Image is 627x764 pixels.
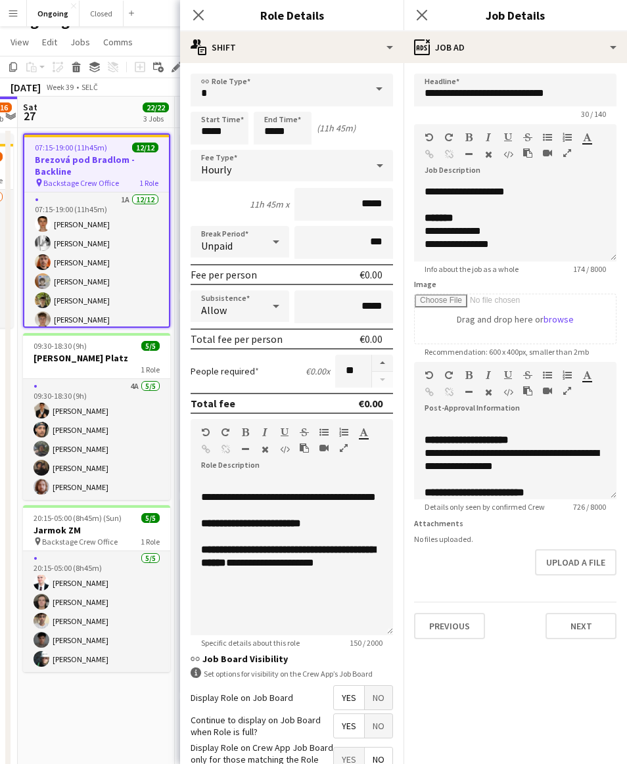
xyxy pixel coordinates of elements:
[484,132,493,143] button: Italic
[43,178,119,188] span: Backstage Crew Office
[563,370,572,380] button: Ordered List
[425,132,434,143] button: Undo
[464,149,473,160] button: Horizontal Line
[191,268,257,281] div: Fee per person
[523,370,532,380] button: Strikethrough
[42,537,118,547] span: Backstage Crew Office
[503,370,513,380] button: Underline
[317,122,356,134] div: (11h 45m)
[141,537,160,547] span: 1 Role
[582,370,592,380] button: Text Color
[414,502,555,512] span: Details only seen by confirmed Crew
[42,36,57,48] span: Edit
[201,239,233,252] span: Unpaid
[260,427,269,438] button: Italic
[543,132,552,143] button: Unordered List
[98,34,138,51] a: Comms
[70,36,90,48] span: Jobs
[334,714,364,738] span: Yes
[24,192,169,447] app-card-role: 1A12/1207:15-19:00 (11h45m)[PERSON_NAME][PERSON_NAME][PERSON_NAME][PERSON_NAME][PERSON_NAME][PERS...
[11,81,41,94] div: [DATE]
[141,513,160,523] span: 5/5
[221,427,230,438] button: Redo
[34,341,87,351] span: 09:30-18:30 (9h)
[191,714,333,738] label: Continue to display on Job Board when Role is full?
[358,397,383,410] div: €0.00
[365,686,392,709] span: No
[359,427,368,438] button: Text Color
[444,370,453,380] button: Redo
[563,264,616,274] span: 174 / 8000
[23,352,170,364] h3: [PERSON_NAME] Platz
[191,692,293,704] label: Display Role on Job Board
[103,36,133,48] span: Comms
[570,109,616,119] span: 30 / 140
[319,427,329,438] button: Unordered List
[191,653,393,665] h3: Job Board Visibility
[582,132,592,143] button: Text Color
[241,444,250,455] button: Horizontal Line
[23,333,170,500] app-job-card: 09:30-18:30 (9h)5/5[PERSON_NAME] Platz1 Role4A5/509:30-18:30 (9h)[PERSON_NAME][PERSON_NAME][PERSO...
[24,154,169,177] h3: Brezová pod Bradlom - Backline
[404,32,627,63] div: Job Ad
[523,148,532,158] button: Paste as plain text
[5,34,34,51] a: View
[65,34,95,51] a: Jobs
[260,444,269,455] button: Clear Formatting
[563,386,572,396] button: Fullscreen
[339,638,393,648] span: 150 / 2000
[201,427,210,438] button: Undo
[372,355,393,372] button: Increase
[280,444,289,455] button: HTML Code
[43,82,76,92] span: Week 39
[191,365,259,377] label: People required
[132,143,158,152] span: 12/12
[425,370,434,380] button: Undo
[484,370,493,380] button: Italic
[414,613,485,639] button: Previous
[241,427,250,438] button: Bold
[535,549,616,575] button: Upload a file
[339,443,348,453] button: Fullscreen
[503,149,513,160] button: HTML Code
[365,714,392,738] span: No
[503,132,513,143] button: Underline
[80,1,124,26] button: Closed
[414,347,599,357] span: Recommendation: 600 x 400px, smaller than 2mb
[180,7,404,24] h3: Role Details
[23,101,37,113] span: Sat
[23,551,170,672] app-card-role: 5/520:15-05:00 (8h45m)[PERSON_NAME][PERSON_NAME][PERSON_NAME][PERSON_NAME][PERSON_NAME]
[414,518,463,528] label: Attachments
[523,386,532,396] button: Paste as plain text
[563,132,572,143] button: Ordered List
[444,132,453,143] button: Redo
[178,108,196,124] span: 28
[191,667,393,680] div: Set options for visibility on the Crew App’s Job Board
[250,198,289,210] div: 11h 45m x
[306,365,330,377] div: €0.00 x
[546,613,616,639] button: Next
[23,379,170,500] app-card-role: 4A5/509:30-18:30 (9h)[PERSON_NAME][PERSON_NAME][PERSON_NAME][PERSON_NAME][PERSON_NAME]
[300,443,309,453] button: Paste as plain text
[180,32,404,63] div: Shift
[141,341,160,351] span: 5/5
[339,427,348,438] button: Ordered List
[23,505,170,672] app-job-card: 20:15-05:00 (8h45m) (Sun)5/5Jarmok ZM Backstage Crew Office1 Role5/520:15-05:00 (8h45m)[PERSON_NA...
[464,370,473,380] button: Bold
[143,114,168,124] div: 3 Jobs
[191,397,235,410] div: Total fee
[191,638,310,648] span: Specific details about this role
[280,427,289,438] button: Underline
[37,34,62,51] a: Edit
[484,149,493,160] button: Clear Formatting
[503,387,513,397] button: HTML Code
[404,7,627,24] h3: Job Details
[21,108,37,124] span: 27
[464,387,473,397] button: Horizontal Line
[523,132,532,143] button: Strikethrough
[23,133,170,328] app-job-card: 07:15-19:00 (11h45m)12/12Brezová pod Bradlom - Backline Backstage Crew Office1 Role1A12/1207:15-1...
[563,148,572,158] button: Fullscreen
